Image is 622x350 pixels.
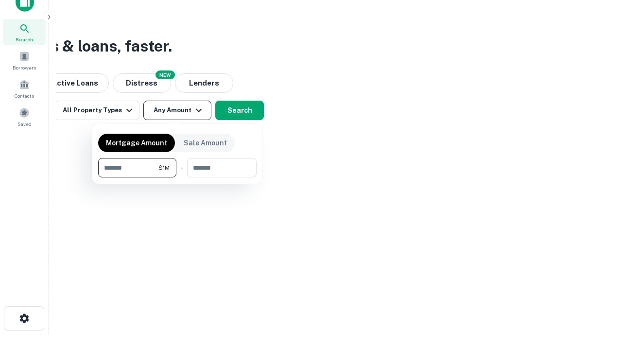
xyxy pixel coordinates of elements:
p: Sale Amount [184,138,227,148]
div: - [180,158,183,177]
span: $1M [158,163,170,172]
p: Mortgage Amount [106,138,167,148]
iframe: Chat Widget [573,272,622,319]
